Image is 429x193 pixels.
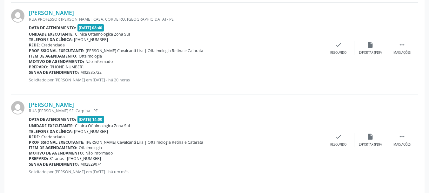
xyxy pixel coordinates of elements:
[75,123,130,128] span: Clinica Oftalmologica Zona Sul
[29,64,48,70] b: Preparo:
[393,142,411,147] div: Mais ações
[29,59,84,64] b: Motivo de agendamento:
[74,37,108,42] span: [PHONE_NUMBER]
[77,24,104,31] span: [DATE] 08:40
[41,134,65,140] span: Credenciada
[86,140,203,145] span: [PERSON_NAME] Cavalcanti Lira | Oftalmologia Retina e Catarata
[29,70,79,75] b: Senha de atendimento:
[359,142,382,147] div: Exportar (PDF)
[29,169,323,175] p: Solicitado por [PERSON_NAME] em [DATE] - há um mês
[29,150,84,156] b: Motivo de agendamento:
[330,142,346,147] div: Resolvido
[335,41,342,48] i: check
[29,37,73,42] b: Telefone da clínica:
[75,31,130,37] span: Clinica Oftalmologica Zona Sul
[11,101,24,114] img: img
[29,48,84,53] b: Profissional executante:
[29,156,48,161] b: Preparo:
[29,77,323,83] p: Solicitado por [PERSON_NAME] em [DATE] - há 20 horas
[29,129,73,134] b: Telefone da clínica:
[77,116,104,123] span: [DATE] 14:00
[29,140,84,145] b: Profissional executante:
[29,17,323,22] div: RUA PROFESSOR [PERSON_NAME], CASA, CORDEIRO, [GEOGRAPHIC_DATA] - PE
[359,51,382,55] div: Exportar (PDF)
[29,145,77,150] b: Item de agendamento:
[399,133,406,140] i: 
[399,41,406,48] i: 
[74,129,108,134] span: [PHONE_NUMBER]
[29,162,79,167] b: Senha de atendimento:
[367,41,374,48] i: insert_drive_file
[50,64,84,70] span: [PHONE_NUMBER]
[29,53,77,59] b: Item de agendamento:
[79,53,102,59] span: Oftalmologia
[41,42,65,48] span: Credenciada
[29,9,74,16] a: [PERSON_NAME]
[29,25,76,31] b: Data de atendimento:
[80,70,102,75] span: M02885722
[335,133,342,140] i: check
[393,51,411,55] div: Mais ações
[330,51,346,55] div: Resolvido
[29,123,74,128] b: Unidade executante:
[50,156,101,161] span: 81 anos - [PHONE_NUMBER]
[29,117,76,122] b: Data de atendimento:
[80,162,102,167] span: M02829074
[367,133,374,140] i: insert_drive_file
[29,42,40,48] b: Rede:
[85,59,113,64] span: Não informado
[29,108,323,114] div: RUA [PERSON_NAME] SE, Carpina - PE
[29,134,40,140] b: Rede:
[85,150,113,156] span: Não informado
[29,31,74,37] b: Unidade executante:
[86,48,203,53] span: [PERSON_NAME] Cavalcanti Lira | Oftalmologia Retina e Catarata
[79,145,102,150] span: Oftalmologia
[11,9,24,23] img: img
[29,101,74,108] a: [PERSON_NAME]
